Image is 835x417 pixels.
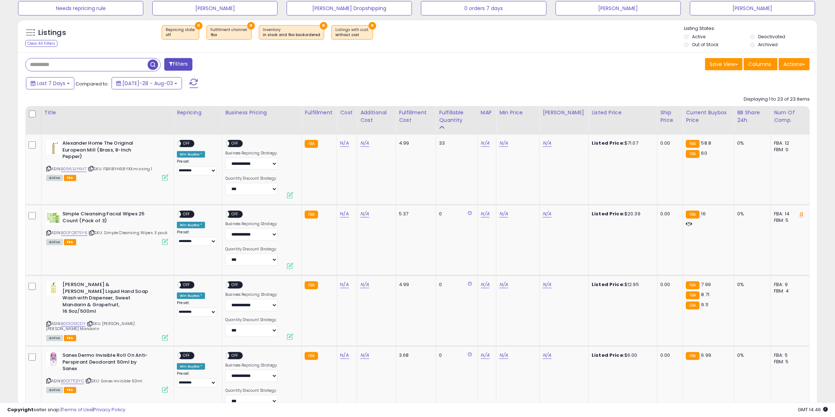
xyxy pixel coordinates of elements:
label: Active [692,34,705,40]
a: N/A [340,281,349,288]
div: fba [210,32,248,38]
img: 31VcSPqIPCL._SL40_.jpg [46,352,61,366]
label: Archived [758,41,778,48]
span: OFF [229,141,241,147]
a: N/A [543,281,551,288]
span: All listings currently available for purchase on Amazon [46,335,63,341]
div: $6.00 [592,352,652,359]
div: 0% [737,140,765,146]
b: Listed Price: [592,352,625,359]
div: FBA: 5 [774,352,804,359]
label: Quantity Discount Strategy: [225,388,278,393]
b: Listed Price: [592,281,625,288]
div: Win BuyBox * [177,363,205,370]
div: Preset: [177,230,217,246]
a: N/A [499,281,508,288]
label: Quantity Discount Strategy: [225,176,278,181]
div: Displaying 1 to 23 of 23 items [744,96,810,103]
label: Quantity Discount Strategy: [225,247,278,252]
a: N/A [360,140,369,147]
span: OFF [181,353,193,359]
span: Listings with cost : [335,27,369,38]
small: FBA [686,302,699,310]
span: FBA [64,387,76,393]
small: FBA [305,352,318,360]
a: N/A [543,210,551,218]
div: $71.07 [592,140,652,146]
a: N/A [499,352,508,359]
button: × [320,22,327,30]
a: N/A [543,352,551,359]
div: BB Share 24h. [737,109,768,124]
span: | SKU: Sanex invisible 50ml [85,378,143,384]
div: Clear All Filters [25,40,57,47]
div: 3.68 [399,352,430,359]
span: Compared to: [75,80,109,87]
div: ASIN: [46,140,168,180]
b: Listed Price: [592,140,625,146]
a: Privacy Policy [93,406,125,413]
button: Needs repricing rule [18,1,143,16]
button: Columns [744,58,778,70]
small: FBA [686,140,699,148]
div: Cost [340,109,354,117]
span: [DATE]-28 - Aug-03 [122,80,173,87]
span: Last 7 Days [37,80,65,87]
button: Actions [779,58,810,70]
small: FBA [305,140,318,148]
p: Listing States: [684,25,817,32]
div: FBM: 4 [774,288,804,294]
button: Last 7 Days [26,77,74,89]
div: Title [44,109,171,117]
div: FBA: 9 [774,281,804,288]
div: Win BuyBox * [177,151,205,158]
a: N/A [360,210,369,218]
span: OFF [229,353,241,359]
div: Min Price [499,109,536,117]
small: FBA [686,211,699,219]
div: $12.95 [592,281,652,288]
button: × [369,22,376,30]
div: Preset: [177,300,217,317]
span: OFF [181,282,193,288]
button: Filters [164,58,192,71]
a: N/A [340,352,349,359]
button: 0 orders 7 days [421,1,546,16]
button: × [195,22,203,30]
div: Preset: [177,159,217,175]
button: [PERSON_NAME] Dropshipping [287,1,412,16]
div: FBM: 0 [774,146,804,153]
a: N/A [481,210,490,218]
a: N/A [360,352,369,359]
b: Sanex Dermo Invisible Roll On Anti-Perspirant Deodorant 50ml by Sanex [62,352,150,374]
span: All listings currently available for purchase on Amazon [46,175,63,181]
span: FBA [64,175,76,181]
small: FBA [686,150,699,158]
span: | SKU: Simple Cleansing Wipes 3 pack [88,230,168,236]
div: 5.37 [399,211,430,217]
span: Columns [748,61,771,68]
small: FBA [686,352,699,360]
a: N/A [481,352,490,359]
img: 31pVSt5GFDL._SL40_.jpg [46,281,61,296]
div: FBA: 14 [774,211,804,217]
a: B00FQR75Y6 [61,230,87,236]
a: B0017TQ1YC [61,378,84,384]
a: N/A [543,140,551,147]
img: 31SI9aNwxXL._SL40_.jpg [46,140,61,154]
span: FBA [64,335,76,341]
button: [DATE]-28 - Aug-03 [112,77,182,89]
a: B001O3ICDY [61,321,86,327]
div: Repricing [177,109,219,117]
a: N/A [360,281,369,288]
img: 41iBqtTjAIL._SL40_.jpg [46,211,61,225]
div: without cost [335,32,369,38]
button: [PERSON_NAME] [690,1,815,16]
a: N/A [499,210,508,218]
div: 4.99 [399,281,430,288]
div: off [166,32,195,38]
div: 0.00 [660,281,677,288]
button: Save View [705,58,743,70]
div: FBA: 12 [774,140,804,146]
label: Business Repricing Strategy: [225,221,278,227]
